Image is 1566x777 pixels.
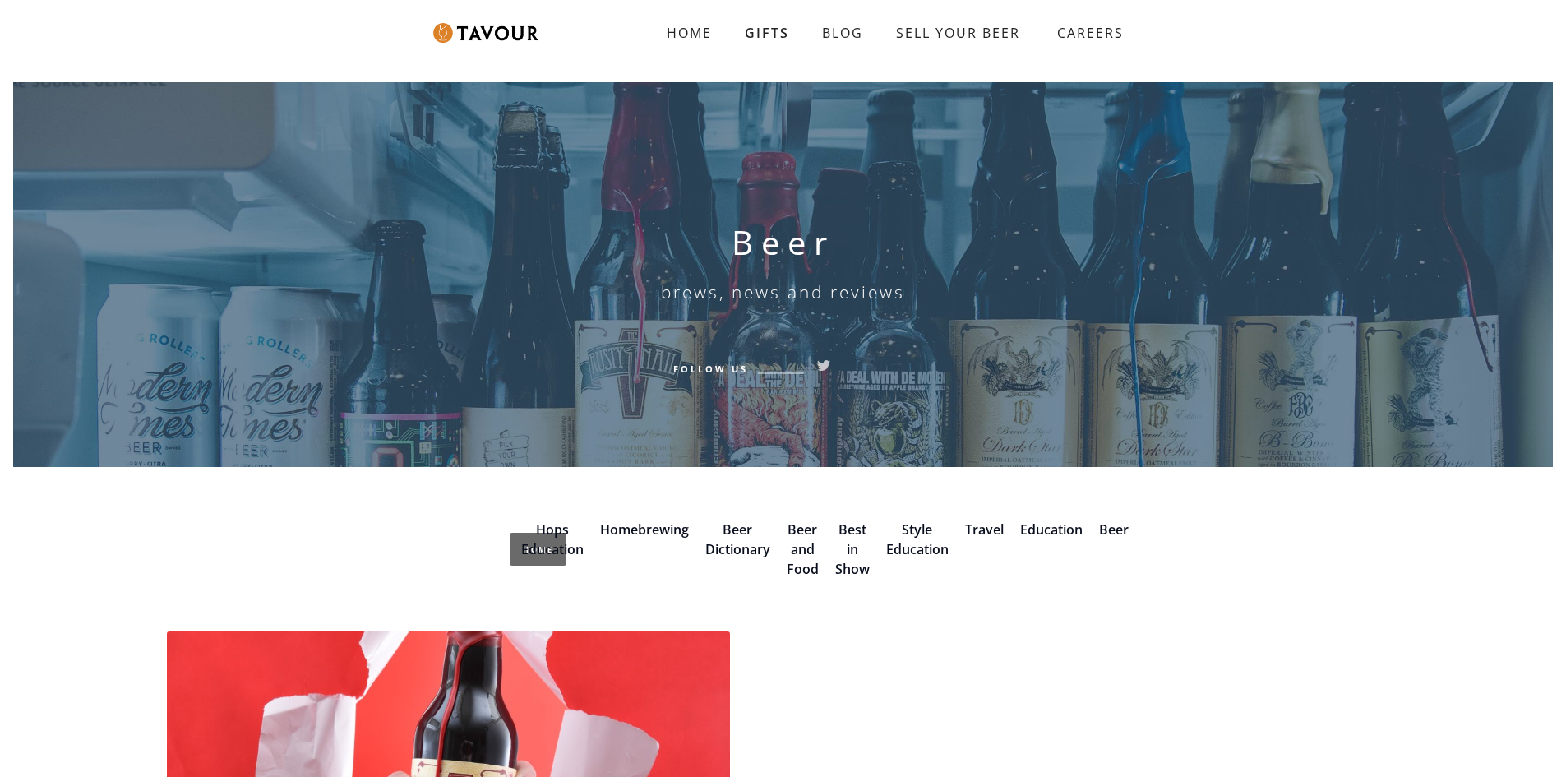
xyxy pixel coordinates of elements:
[880,16,1037,49] a: SELL YOUR BEER
[835,520,870,578] a: Best in Show
[1037,10,1136,56] a: CAREERS
[650,16,728,49] a: HOME
[705,520,770,558] a: Beer Dictionary
[673,361,748,376] h6: Follow Us
[787,520,819,578] a: Beer and Food
[806,16,880,49] a: BLOG
[1020,520,1083,539] a: Education
[667,24,712,42] strong: HOME
[1057,16,1124,49] strong: CAREERS
[661,282,905,302] h6: brews, news and reviews
[732,223,835,262] h1: Beer
[965,520,1004,539] a: Travel
[1099,520,1129,539] a: Beer
[521,520,584,558] a: Hops Education
[510,533,566,566] a: Home
[886,520,949,558] a: Style Education
[728,16,806,49] a: GIFTS
[600,520,689,539] a: Homebrewing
